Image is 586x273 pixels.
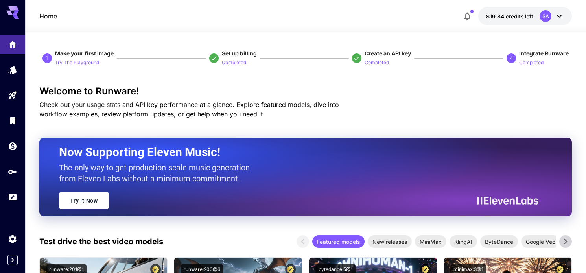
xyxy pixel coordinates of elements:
span: $19.84 [486,13,506,20]
button: Expand sidebar [7,255,18,265]
div: Models [8,65,17,75]
div: MiniMax [415,235,446,248]
span: Make your first image [55,50,114,57]
div: Google Veo [521,235,560,248]
div: API Keys [8,167,17,177]
span: Create an API key [365,50,411,57]
p: Completed [519,59,544,66]
span: Set up billing [222,50,257,57]
h2: Now Supporting Eleven Music! [59,145,533,160]
span: MiniMax [415,238,446,246]
div: Playground [8,90,17,100]
span: KlingAI [450,238,477,246]
div: Library [8,116,17,125]
p: 1 [46,55,48,62]
h3: Welcome to Runware! [39,86,572,97]
nav: breadcrumb [39,11,57,21]
span: Google Veo [521,238,560,246]
div: Usage [8,192,17,202]
div: KlingAI [450,235,477,248]
button: Try The Playground [55,57,99,67]
span: New releases [368,238,412,246]
span: Check out your usage stats and API key performance at a glance. Explore featured models, dive int... [39,101,339,118]
span: Integrate Runware [519,50,569,57]
p: Completed [222,59,246,66]
button: Completed [519,57,544,67]
div: $19.8428 [486,12,533,20]
div: Settings [8,234,17,244]
a: Home [39,11,57,21]
span: credits left [506,13,533,20]
button: Completed [222,57,246,67]
span: Featured models [312,238,365,246]
div: Home [8,39,17,49]
button: $19.8428SA [478,7,572,25]
div: New releases [368,235,412,248]
button: Completed [365,57,389,67]
p: 4 [510,55,513,62]
div: Wallet [8,141,17,151]
p: Completed [365,59,389,66]
div: ByteDance [480,235,518,248]
p: The only way to get production-scale music generation from Eleven Labs without a minimum commitment. [59,162,256,184]
div: SA [540,10,551,22]
p: Try The Playground [55,59,99,66]
span: ByteDance [480,238,518,246]
div: Featured models [312,235,365,248]
p: Test drive the best video models [39,236,163,247]
a: Try It Now [59,192,109,209]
